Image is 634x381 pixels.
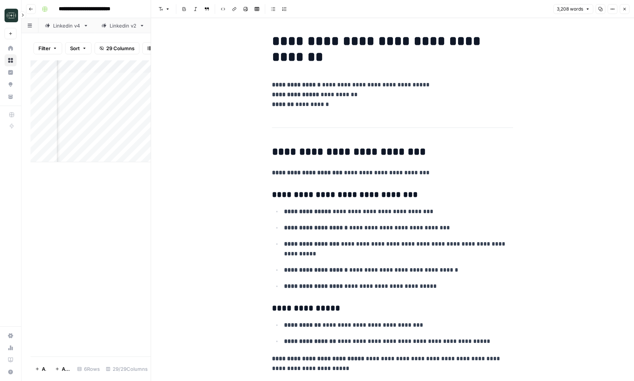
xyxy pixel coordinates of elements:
button: 29 Columns [95,42,139,54]
a: Settings [5,330,17,342]
a: Linkedin v4 [38,18,95,33]
button: Add 10 Rows [50,363,74,375]
a: Opportunities [5,78,17,91]
span: 3,208 words [557,6,583,12]
div: 6 Rows [74,363,103,375]
a: Home [5,42,17,54]
button: Add Row [31,363,50,375]
a: Learning Hub [5,354,17,366]
img: Catalyst Logo [5,9,18,22]
span: Sort [70,45,80,52]
button: Help + Support [5,366,17,378]
div: Linkedin v4 [53,22,80,29]
a: Insights [5,66,17,78]
span: 29 Columns [106,45,134,52]
a: Your Data [5,91,17,103]
span: Add Row [42,365,46,373]
button: Filter [34,42,62,54]
div: 29/29 Columns [103,363,151,375]
a: Linkedin v2 [95,18,151,33]
a: Browse [5,54,17,66]
button: Workspace: Catalyst [5,6,17,25]
button: Sort [65,42,92,54]
button: 3,208 words [553,4,593,14]
span: Filter [38,45,50,52]
span: Add 10 Rows [62,365,70,373]
a: Usage [5,342,17,354]
div: Linkedin v2 [110,22,136,29]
